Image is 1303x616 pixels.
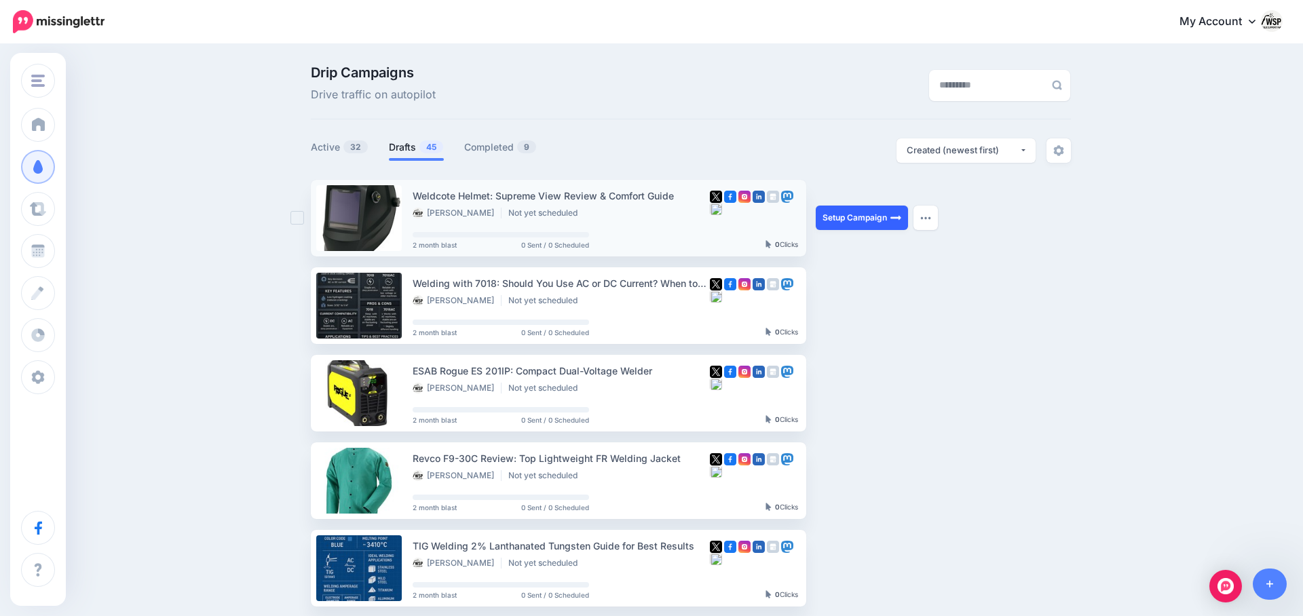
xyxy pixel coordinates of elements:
[419,140,443,153] span: 45
[31,75,45,87] img: menu.png
[738,191,751,203] img: instagram-square.png
[413,538,710,554] div: TIG Welding 2% Lanthanated Tungsten Guide for Best Results
[781,541,793,553] img: mastodon-square.png
[517,140,536,153] span: 9
[508,295,584,306] li: Not yet scheduled
[753,541,765,553] img: linkedin-square.png
[767,191,779,203] img: google_business-grey-square.png
[753,453,765,465] img: linkedin-square.png
[896,138,1036,163] button: Created (newest first)
[738,541,751,553] img: instagram-square.png
[781,453,793,465] img: mastodon-square.png
[775,415,780,423] b: 0
[508,558,584,569] li: Not yet scheduled
[766,503,798,512] div: Clicks
[890,212,901,223] img: arrow-long-right-white.png
[508,383,584,393] li: Not yet scheduled
[1166,5,1283,39] a: My Account
[767,278,779,290] img: google_business-grey-square.png
[521,329,589,336] span: 0 Sent / 0 Scheduled
[753,278,765,290] img: linkedin-square.png
[738,453,751,465] img: instagram-square.png
[781,278,793,290] img: mastodon-square.png
[413,504,457,511] span: 2 month blast
[464,139,537,155] a: Completed9
[389,139,444,155] a: Drafts45
[710,465,722,478] img: bluesky-square.png
[413,242,457,248] span: 2 month blast
[710,290,722,303] img: bluesky-square.png
[766,590,772,598] img: pointer-grey-darker.png
[311,86,436,104] span: Drive traffic on autopilot
[521,242,589,248] span: 0 Sent / 0 Scheduled
[413,558,502,569] li: [PERSON_NAME]
[413,470,502,481] li: [PERSON_NAME]
[724,541,736,553] img: facebook-square.png
[710,541,722,553] img: twitter-square.png
[521,592,589,598] span: 0 Sent / 0 Scheduled
[1209,570,1242,602] div: Open Intercom Messenger
[710,366,722,378] img: twitter-square.png
[767,366,779,378] img: google_business-grey-square.png
[413,592,457,598] span: 2 month blast
[413,383,502,393] li: [PERSON_NAME]
[413,208,502,218] li: [PERSON_NAME]
[766,415,772,423] img: pointer-grey-darker.png
[1052,80,1062,90] img: search-grey-6.png
[766,416,798,424] div: Clicks
[753,366,765,378] img: linkedin-square.png
[775,590,780,598] b: 0
[920,216,931,220] img: dots.png
[775,328,780,336] b: 0
[710,278,722,290] img: twitter-square.png
[766,503,772,511] img: pointer-grey-darker.png
[775,503,780,511] b: 0
[710,191,722,203] img: twitter-square.png
[766,328,772,336] img: pointer-grey-darker.png
[907,144,1019,157] div: Created (newest first)
[738,366,751,378] img: instagram-square.png
[724,366,736,378] img: facebook-square.png
[724,191,736,203] img: facebook-square.png
[521,417,589,423] span: 0 Sent / 0 Scheduled
[413,329,457,336] span: 2 month blast
[413,295,502,306] li: [PERSON_NAME]
[710,553,722,565] img: bluesky-square.png
[724,278,736,290] img: facebook-square.png
[766,591,798,599] div: Clicks
[521,504,589,511] span: 0 Sent / 0 Scheduled
[766,328,798,336] div: Clicks
[766,241,798,249] div: Clicks
[413,363,710,379] div: ESAB Rogue ES 201IP: Compact Dual-Voltage Welder
[781,366,793,378] img: mastodon-square.png
[710,453,722,465] img: twitter-square.png
[781,191,793,203] img: mastodon-square.png
[710,203,722,215] img: bluesky-square.png
[775,240,780,248] b: 0
[816,206,908,230] a: Setup Campaign
[738,278,751,290] img: instagram-square.png
[311,139,369,155] a: Active32
[413,188,710,204] div: Weldcote Helmet: Supreme View Review & Comfort Guide
[724,453,736,465] img: facebook-square.png
[413,417,457,423] span: 2 month blast
[710,378,722,390] img: bluesky-square.png
[1053,145,1064,156] img: settings-grey.png
[508,470,584,481] li: Not yet scheduled
[343,140,368,153] span: 32
[13,10,105,33] img: Missinglettr
[767,541,779,553] img: google_business-grey-square.png
[766,240,772,248] img: pointer-grey-darker.png
[311,66,436,79] span: Drip Campaigns
[767,453,779,465] img: google_business-grey-square.png
[413,450,710,466] div: Revco F9-30C Review: Top Lightweight FR Welding Jacket
[413,275,710,291] div: Welding with 7018: Should You Use AC or DC Current? When to Use 7018AC
[508,208,584,218] li: Not yet scheduled
[753,191,765,203] img: linkedin-square.png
